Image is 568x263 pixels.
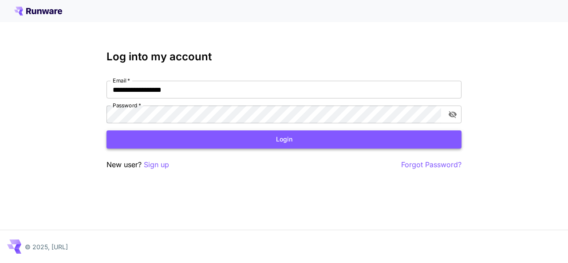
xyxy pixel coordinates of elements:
button: Forgot Password? [401,159,461,170]
button: Sign up [144,159,169,170]
p: New user? [106,159,169,170]
h3: Log into my account [106,51,461,63]
button: Login [106,130,461,149]
label: Email [113,77,130,84]
label: Password [113,102,141,109]
p: © 2025, [URL] [25,242,68,251]
button: toggle password visibility [445,106,461,122]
